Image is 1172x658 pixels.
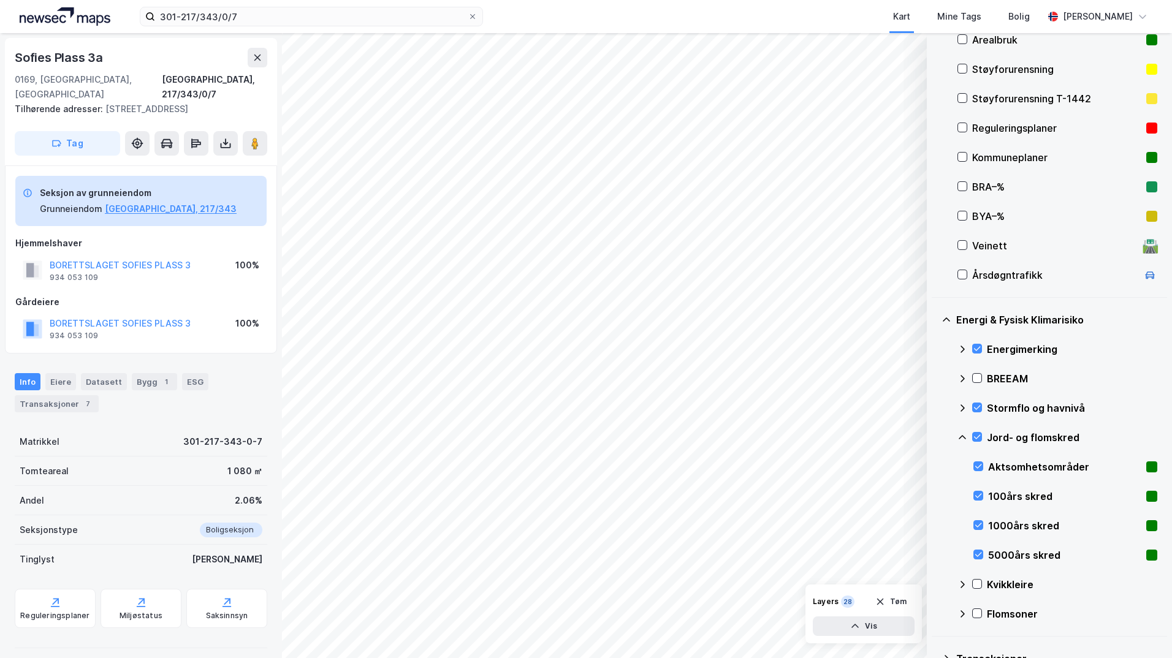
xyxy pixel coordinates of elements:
[20,552,55,567] div: Tinglyst
[987,371,1157,386] div: BREEAM
[1063,9,1133,24] div: [PERSON_NAME]
[972,91,1141,106] div: Støyforurensning T-1442
[988,518,1141,533] div: 1000års skred
[192,552,262,567] div: [PERSON_NAME]
[82,398,94,410] div: 7
[972,180,1141,194] div: BRA–%
[987,401,1157,415] div: Stormflo og havnivå
[162,72,267,102] div: [GEOGRAPHIC_DATA], 217/343/0/7
[988,548,1141,562] div: 5000års skred
[987,577,1157,592] div: Kvikkleire
[15,104,105,114] span: Tilhørende adresser:
[15,395,99,412] div: Transaksjoner
[972,150,1141,165] div: Kommuneplaner
[235,493,262,508] div: 2.06%
[988,489,1141,504] div: 100års skred
[81,373,127,390] div: Datasett
[841,596,854,608] div: 28
[972,268,1138,282] div: Årsdøgntrafikk
[867,592,915,611] button: Tøm
[813,616,915,636] button: Vis
[105,202,237,216] button: [GEOGRAPHIC_DATA], 217/343
[987,342,1157,357] div: Energimerking
[988,459,1141,474] div: Aktsomhetsområder
[182,373,208,390] div: ESG
[15,48,105,67] div: Sofies Plass 3a
[956,312,1157,327] div: Energi & Fysisk Klimarisiko
[893,9,910,24] div: Kart
[120,611,162,621] div: Miljøstatus
[1111,599,1172,658] iframe: Chat Widget
[206,611,248,621] div: Saksinnsyn
[50,331,98,341] div: 934 053 109
[972,32,1141,47] div: Arealbruk
[227,464,262,478] div: 1 080 ㎡
[132,373,177,390] div: Bygg
[972,121,1141,135] div: Reguleringsplaner
[40,186,237,200] div: Seksjon av grunneiendom
[160,376,172,388] div: 1
[20,493,44,508] div: Andel
[15,72,162,102] div: 0169, [GEOGRAPHIC_DATA], [GEOGRAPHIC_DATA]
[987,607,1157,621] div: Flomsoner
[937,9,981,24] div: Mine Tags
[972,62,1141,77] div: Støyforurensning
[20,434,59,449] div: Matrikkel
[40,202,102,216] div: Grunneiendom
[235,316,259,331] div: 100%
[987,430,1157,445] div: Jord- og flomskred
[15,295,267,309] div: Gårdeiere
[15,102,257,116] div: [STREET_ADDRESS]
[20,611,89,621] div: Reguleringsplaner
[50,273,98,282] div: 934 053 109
[20,464,69,478] div: Tomteareal
[15,131,120,156] button: Tag
[1008,9,1030,24] div: Bolig
[45,373,76,390] div: Eiere
[235,258,259,273] div: 100%
[972,209,1141,224] div: BYA–%
[813,597,839,607] div: Layers
[20,7,110,26] img: logo.a4113a55bc3d86da70a041830d287a7e.svg
[15,373,40,390] div: Info
[15,236,267,251] div: Hjemmelshaver
[20,523,78,537] div: Seksjonstype
[155,7,468,26] input: Søk på adresse, matrikkel, gårdeiere, leietakere eller personer
[1142,238,1159,254] div: 🛣️
[183,434,262,449] div: 301-217-343-0-7
[972,238,1138,253] div: Veinett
